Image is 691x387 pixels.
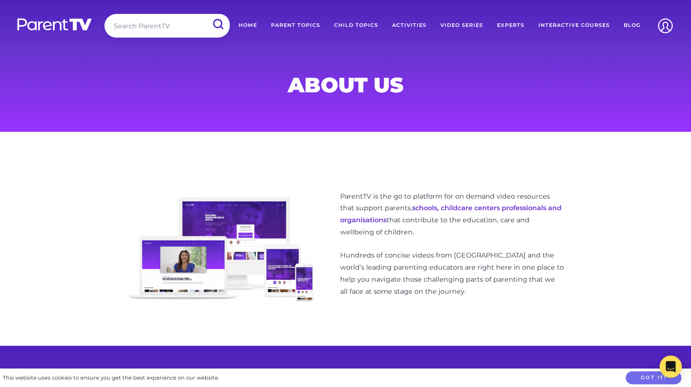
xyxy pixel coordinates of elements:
[653,14,677,38] img: Account
[16,18,93,31] img: parenttv-logo-white.4c85aaf.svg
[122,76,569,94] h1: About Us
[122,191,323,306] img: devices-700x400.png
[385,14,433,37] a: Activities
[617,14,647,37] a: Blog
[490,14,531,37] a: Experts
[3,373,219,383] div: This website uses cookies to ensure you get the best experience on our website.
[531,14,617,37] a: Interactive Courses
[659,355,682,378] div: Open Intercom Messenger
[264,14,327,37] a: Parent Topics
[104,14,230,38] input: Search ParentTV
[232,14,264,37] a: Home
[433,14,490,37] a: Video Series
[340,191,564,239] p: ParentTV is the go to platform for on demand video resources that support parents, that contribut...
[340,204,562,224] a: schools, childcare centers professionals and organisations
[206,14,230,35] input: Submit
[626,371,681,385] button: Got it!
[340,250,564,298] p: Hundreds of concise videos from [GEOGRAPHIC_DATA] and the world’s leading parenting educators are...
[327,14,385,37] a: Child Topics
